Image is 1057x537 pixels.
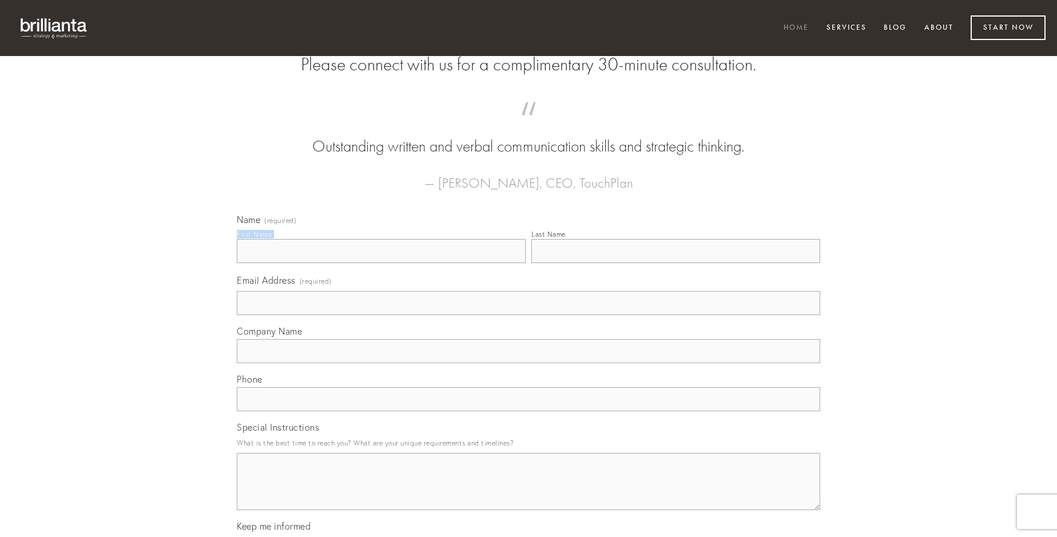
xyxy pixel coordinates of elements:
span: Email Address [237,275,296,286]
span: Name [237,214,260,225]
a: Home [776,19,816,38]
img: brillianta - research, strategy, marketing [11,11,97,45]
span: (required) [300,273,332,289]
a: Services [819,19,874,38]
blockquote: Outstanding written and verbal communication skills and strategic thinking. [255,113,802,158]
a: About [917,19,961,38]
span: Phone [237,373,263,385]
h2: Please connect with us for a complimentary 30-minute consultation. [237,54,820,75]
span: “ [255,113,802,136]
span: Special Instructions [237,421,319,433]
figcaption: — [PERSON_NAME], CEO, TouchPlan [255,158,802,194]
div: Last Name [531,230,566,238]
span: (required) [264,217,296,224]
span: Company Name [237,325,302,337]
a: Blog [876,19,914,38]
p: What is the best time to reach you? What are your unique requirements and timelines? [237,435,820,451]
span: Keep me informed [237,520,311,532]
a: Start Now [971,15,1046,40]
div: First Name [237,230,272,238]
